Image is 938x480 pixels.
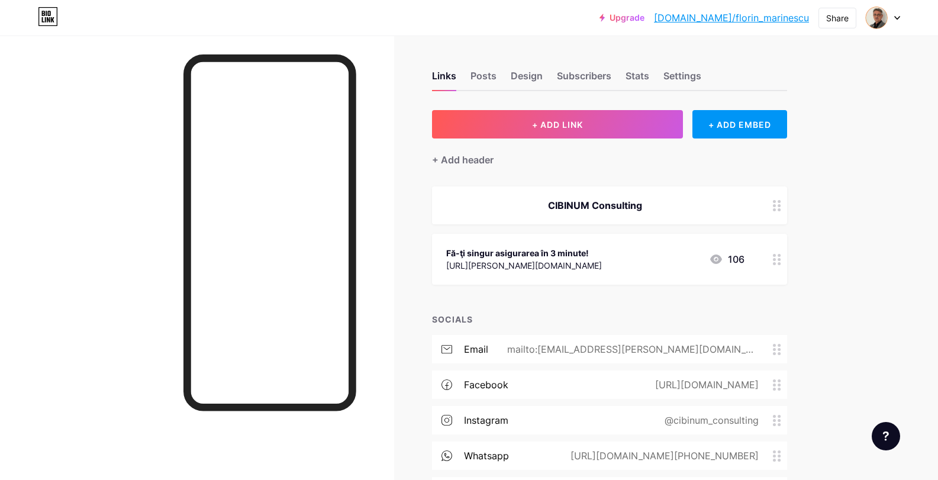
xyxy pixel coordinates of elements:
div: Fă-ţi singur asigurarea în 3 minute! [446,247,602,259]
div: [URL][DOMAIN_NAME][PHONE_NUMBER] [552,449,773,463]
div: mailto:[EMAIL_ADDRESS][PERSON_NAME][DOMAIN_NAME] [488,342,773,356]
div: Subscribers [557,69,611,90]
div: Settings [663,69,701,90]
div: [URL][DOMAIN_NAME] [636,378,773,392]
div: instagram [464,413,508,427]
img: florin_marinescu [865,7,888,29]
button: + ADD LINK [432,110,684,138]
div: Share [826,12,849,24]
div: facebook [464,378,508,392]
span: + ADD LINK [532,120,583,130]
div: + Add header [432,153,494,167]
div: Design [511,69,543,90]
a: [DOMAIN_NAME]/florin_marinescu [654,11,809,25]
div: [URL][PERSON_NAME][DOMAIN_NAME] [446,259,602,272]
a: Upgrade [599,13,644,22]
div: @cibinum_consulting [646,413,773,427]
div: whatsapp [464,449,509,463]
div: Links [432,69,456,90]
div: + ADD EMBED [692,110,786,138]
div: 106 [709,252,744,266]
div: email [464,342,488,356]
div: Posts [470,69,497,90]
div: SOCIALS [432,313,787,326]
div: CIBINUM Consulting [446,198,744,212]
div: Stats [626,69,649,90]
